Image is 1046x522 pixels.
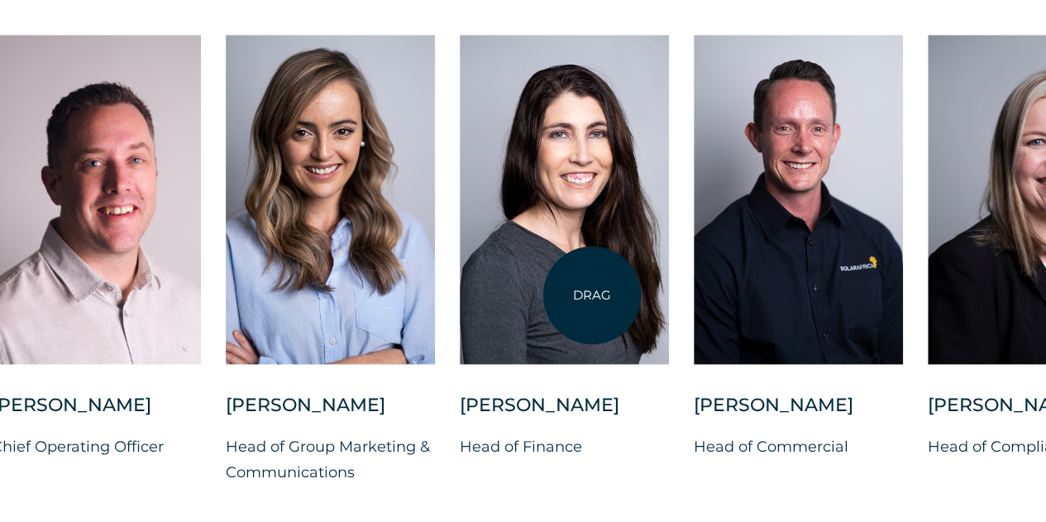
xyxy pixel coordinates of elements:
div: [PERSON_NAME] [694,393,903,434]
p: Head of Finance [460,434,669,459]
p: Head of Commercial [694,434,903,459]
div: [PERSON_NAME] [226,393,435,434]
div: [PERSON_NAME] [460,393,669,434]
p: Head of Group Marketing & Communications [226,434,435,484]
